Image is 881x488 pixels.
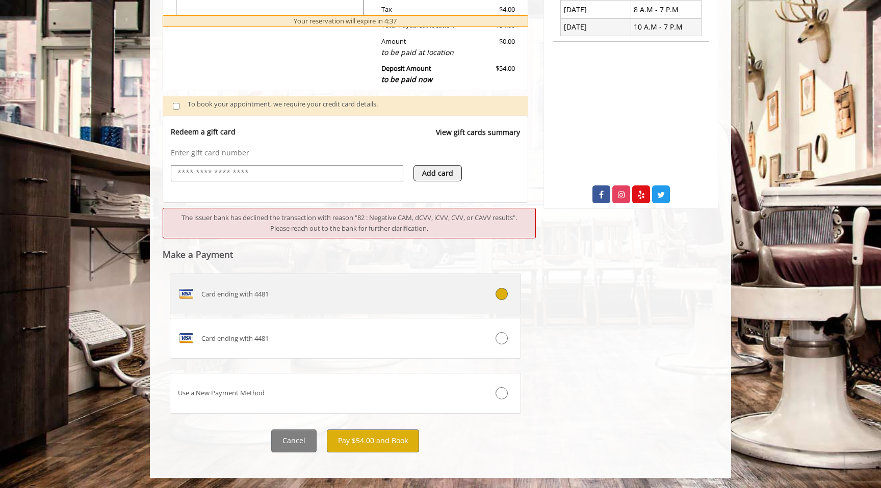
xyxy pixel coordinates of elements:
[631,1,701,18] td: 8 A.M - 7 P.M
[413,165,462,181] button: Add card
[468,4,514,15] div: $4.00
[163,250,233,259] label: Make a Payment
[327,429,419,452] button: Pay $54.00 and Book
[271,429,317,452] button: Cancel
[201,333,269,344] span: Card ending with 4481
[201,289,269,300] span: Card ending with 4481
[468,63,514,85] div: $54.00
[171,148,520,158] p: Enter gift card number
[561,1,631,18] td: [DATE]
[561,18,631,36] td: [DATE]
[170,388,462,398] div: Use a New Payment Method
[163,15,528,27] div: Your reservation will expire in 4:37
[178,330,194,346] img: VISA
[188,99,518,113] div: To book your appointment, we require your credit card details.
[170,373,521,414] label: Use a New Payment Method
[468,36,514,58] div: $0.00
[374,36,468,58] div: Amount
[381,74,432,84] span: to be paid now
[631,18,701,36] td: 10 A.M - 7 P.M
[163,208,536,238] div: The issuer bank has declined the transaction with reason "82 : Negative CAM, dCVV, iCVV, CVV, or ...
[436,127,520,148] a: View gift cards summary
[171,127,236,137] p: Redeem a gift card
[374,4,468,15] div: Tax
[178,286,194,302] img: VISA
[381,47,460,58] div: to be paid at location
[381,64,432,84] b: Deposit Amount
